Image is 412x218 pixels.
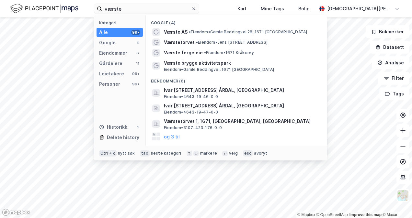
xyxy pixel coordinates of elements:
[237,5,246,13] div: Kart
[366,25,409,38] button: Bokmerker
[200,151,217,156] div: markere
[107,134,139,141] div: Delete history
[298,5,310,13] div: Bolig
[164,110,218,115] span: Eiendom • 4643-19-47-0-0
[327,5,392,13] div: [DEMOGRAPHIC_DATA][PERSON_NAME]
[196,40,268,45] span: Eiendom • Jens [STREET_ADDRESS]
[135,125,140,130] div: 1
[164,125,222,130] span: Eiendom • 3107-423-176-0-0
[243,150,253,157] div: esc
[131,82,140,87] div: 99+
[164,94,218,99] span: Eiendom • 4643-19-46-0-0
[99,39,116,47] div: Google
[378,72,409,85] button: Filter
[204,50,254,55] span: Eiendom • 1671 Kråkerøy
[99,70,124,78] div: Leietakere
[379,87,409,100] button: Tags
[131,30,140,35] div: 99+
[99,80,120,88] div: Personer
[164,59,319,67] span: Værste brygge aktivitetspark
[349,213,382,217] a: Improve this map
[99,60,122,67] div: Gårdeiere
[204,50,206,55] span: •
[196,40,198,45] span: •
[372,56,409,69] button: Analyse
[254,151,267,156] div: avbryt
[135,40,140,45] div: 4
[131,71,140,76] div: 99+
[146,15,327,27] div: Google (4)
[99,150,117,157] div: Ctrl + k
[10,3,78,14] img: logo.f888ab2527a4732fd821a326f86c7f29.svg
[118,151,135,156] div: nytt søk
[316,213,348,217] a: OpenStreetMap
[380,187,412,218] iframe: Chat Widget
[229,151,238,156] div: velg
[140,150,150,157] div: tab
[164,133,180,140] button: og 3 til
[146,142,327,153] div: Gårdeiere (11)
[2,209,30,216] a: Mapbox homepage
[135,61,140,66] div: 11
[164,86,319,94] span: Ivar [STREET_ADDRESS] ÅRDAL, [GEOGRAPHIC_DATA]
[99,20,143,25] div: Kategori
[99,28,108,36] div: Alle
[164,117,319,125] span: Værstetorvet 1, 1671, [GEOGRAPHIC_DATA], [GEOGRAPHIC_DATA]
[99,123,127,131] div: Historikk
[370,41,409,54] button: Datasett
[102,4,191,14] input: Søk på adresse, matrikkel, gårdeiere, leietakere eller personer
[297,213,315,217] a: Mapbox
[164,28,188,36] span: Værste AS
[151,151,181,156] div: neste kategori
[189,29,191,34] span: •
[261,5,284,13] div: Mine Tags
[99,49,127,57] div: Eiendommer
[164,49,203,57] span: Værste fergeleie
[135,50,140,56] div: 6
[146,73,327,85] div: Eiendommer (6)
[189,29,307,35] span: Eiendom • Gamle Beddingvei 28, 1671 [GEOGRAPHIC_DATA]
[164,67,274,72] span: Eiendom • Gamle Beddingvei, 1671 [GEOGRAPHIC_DATA]
[164,38,195,46] span: Værstetorvet
[164,102,319,110] span: Ivar [STREET_ADDRESS] ÅRDAL, [GEOGRAPHIC_DATA]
